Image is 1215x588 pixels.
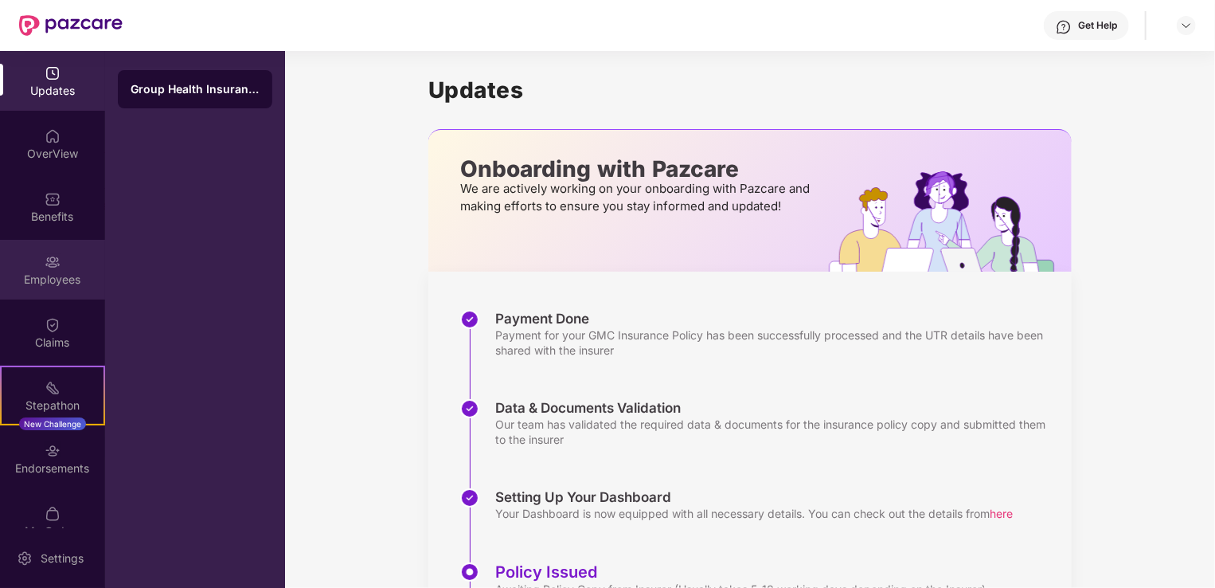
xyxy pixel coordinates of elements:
[45,128,61,144] img: svg+xml;base64,PHN2ZyBpZD0iSG9tZSIgeG1sbnM9Imh0dHA6Ly93d3cudzMub3JnLzIwMDAvc3ZnIiB3aWR0aD0iMjAiIG...
[460,488,479,508] img: svg+xml;base64,PHN2ZyBpZD0iU3RlcC1Eb25lLTMyeDMyIiB4bWxucz0iaHR0cDovL3d3dy53My5vcmcvMjAwMC9zdmciIH...
[495,417,1056,447] div: Our team has validated the required data & documents for the insurance policy copy and submitted ...
[428,76,1072,104] h1: Updates
[1078,19,1117,32] div: Get Help
[45,443,61,459] img: svg+xml;base64,PHN2ZyBpZD0iRW5kb3JzZW1lbnRzIiB4bWxucz0iaHR0cDovL3d3dy53My5vcmcvMjAwMC9zdmciIHdpZH...
[45,191,61,207] img: svg+xml;base64,PHN2ZyBpZD0iQmVuZWZpdHMiIHhtbG5zPSJodHRwOi8vd3d3LnczLm9yZy8yMDAwL3N2ZyIgd2lkdGg9Ij...
[45,254,61,270] img: svg+xml;base64,PHN2ZyBpZD0iRW1wbG95ZWVzIiB4bWxucz0iaHR0cDovL3d3dy53My5vcmcvMjAwMC9zdmciIHdpZHRoPS...
[460,563,479,582] img: svg+xml;base64,PHN2ZyBpZD0iU3RlcC1BY3RpdmUtMzJ4MzIiIHhtbG5zPSJodHRwOi8vd3d3LnczLm9yZy8yMDAwL3N2Zy...
[460,162,815,176] p: Onboarding with Pazcare
[45,506,61,522] img: svg+xml;base64,PHN2ZyBpZD0iTXlfT3JkZXJzIiBkYXRhLW5hbWU9Ik15IE9yZGVycyIgeG1sbnM9Imh0dHA6Ly93d3cudz...
[2,398,104,414] div: Stepathon
[495,506,1013,521] div: Your Dashboard is now equipped with all necessary details. You can check out the details from
[460,310,479,329] img: svg+xml;base64,PHN2ZyBpZD0iU3RlcC1Eb25lLTMyeDMyIiB4bWxucz0iaHR0cDovL3d3dy53My5vcmcvMjAwMC9zdmciIH...
[131,81,260,97] div: Group Health Insurance
[45,65,61,81] img: svg+xml;base64,PHN2ZyBpZD0iVXBkYXRlZCIgeG1sbnM9Imh0dHA6Ly93d3cudzMub3JnLzIwMDAvc3ZnIiB3aWR0aD0iMj...
[495,399,1056,417] div: Data & Documents Validation
[19,417,86,430] div: New Challenge
[495,310,1056,327] div: Payment Done
[460,180,815,215] p: We are actively working on your onboarding with Pazcare and making efforts to ensure you stay inf...
[36,551,88,566] div: Settings
[990,507,1013,520] span: here
[460,399,479,418] img: svg+xml;base64,PHN2ZyBpZD0iU3RlcC1Eb25lLTMyeDMyIiB4bWxucz0iaHR0cDovL3d3dy53My5vcmcvMjAwMC9zdmciIH...
[17,551,33,566] img: svg+xml;base64,PHN2ZyBpZD0iU2V0dGluZy0yMHgyMCIgeG1sbnM9Imh0dHA6Ly93d3cudzMub3JnLzIwMDAvc3ZnIiB3aW...
[45,380,61,396] img: svg+xml;base64,PHN2ZyB4bWxucz0iaHR0cDovL3d3dy53My5vcmcvMjAwMC9zdmciIHdpZHRoPSIyMSIgaGVpZ2h0PSIyMC...
[1056,19,1072,35] img: svg+xml;base64,PHN2ZyBpZD0iSGVscC0zMngzMiIgeG1sbnM9Imh0dHA6Ly93d3cudzMub3JnLzIwMDAvc3ZnIiB3aWR0aD...
[495,563,986,582] div: Policy Issued
[495,488,1013,506] div: Setting Up Your Dashboard
[495,327,1056,358] div: Payment for your GMC Insurance Policy has been successfully processed and the UTR details have be...
[829,171,1072,272] img: hrOnboarding
[45,317,61,333] img: svg+xml;base64,PHN2ZyBpZD0iQ2xhaW0iIHhtbG5zPSJodHRwOi8vd3d3LnczLm9yZy8yMDAwL3N2ZyIgd2lkdGg9IjIwIi...
[19,15,123,36] img: New Pazcare Logo
[1180,19,1193,32] img: svg+xml;base64,PHN2ZyBpZD0iRHJvcGRvd24tMzJ4MzIiIHhtbG5zPSJodHRwOi8vd3d3LnczLm9yZy8yMDAwL3N2ZyIgd2...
